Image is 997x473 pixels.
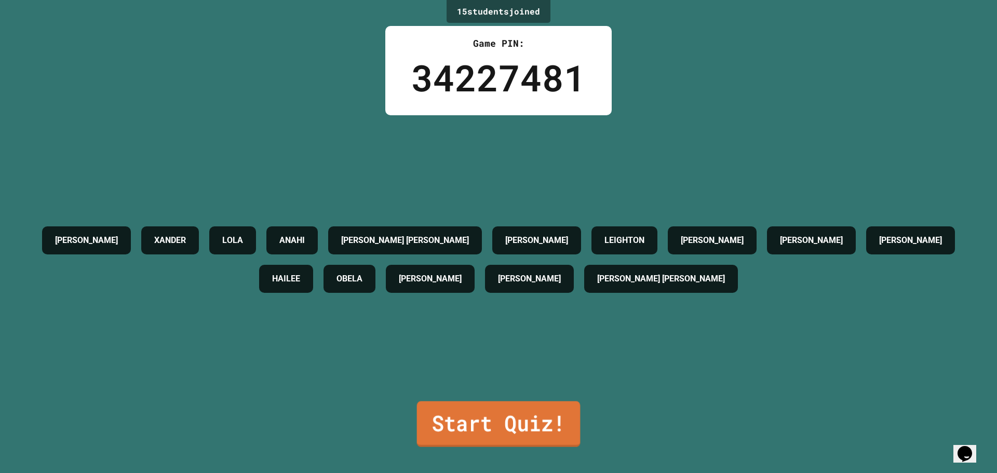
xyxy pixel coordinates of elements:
h4: LEIGHTON [604,234,644,247]
h4: [PERSON_NAME] [879,234,942,247]
div: 34227481 [411,50,586,105]
h4: [PERSON_NAME] [PERSON_NAME] [341,234,469,247]
h4: [PERSON_NAME] [681,234,744,247]
h4: [PERSON_NAME] [780,234,843,247]
h4: OBELA [336,273,362,285]
h4: ANAHI [279,234,305,247]
h4: [PERSON_NAME] [55,234,118,247]
div: Game PIN: [411,36,586,50]
iframe: chat widget [953,431,987,463]
h4: LOLA [222,234,243,247]
h4: [PERSON_NAME] [399,273,462,285]
h4: [PERSON_NAME] [498,273,561,285]
h4: HAILEE [272,273,300,285]
h4: [PERSON_NAME] [PERSON_NAME] [597,273,725,285]
h4: [PERSON_NAME] [505,234,568,247]
h4: XANDER [154,234,186,247]
a: Start Quiz! [417,401,581,447]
